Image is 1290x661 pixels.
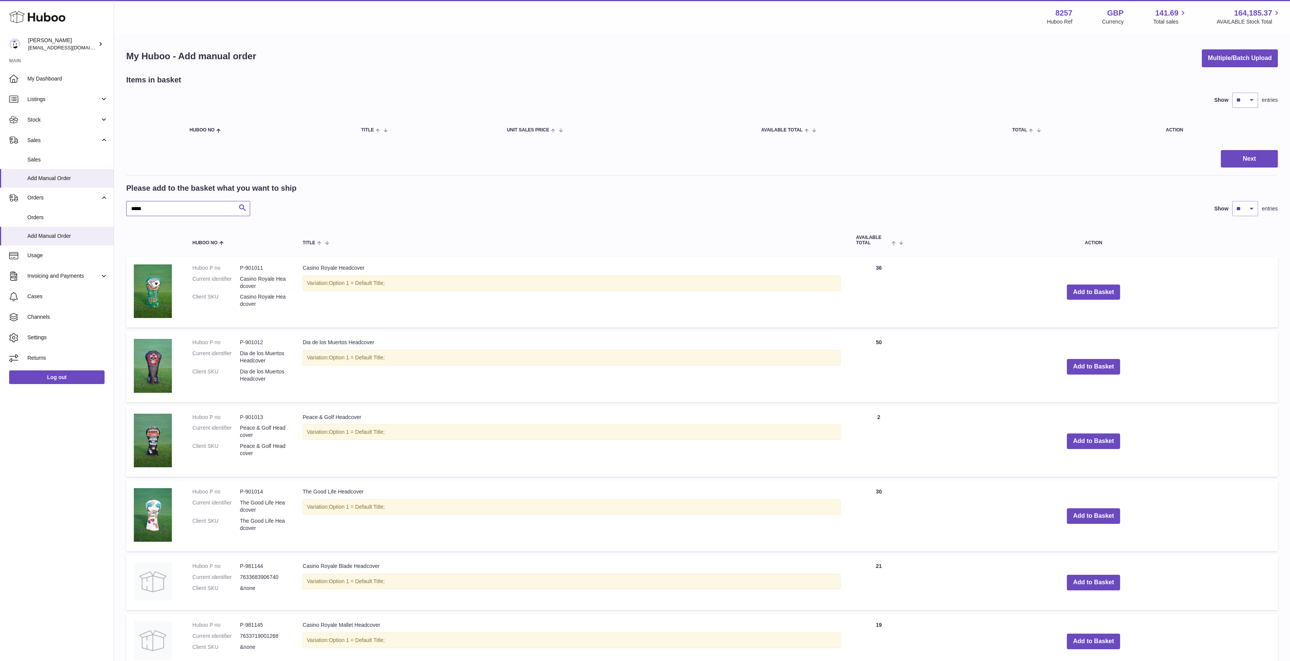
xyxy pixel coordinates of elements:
[126,183,297,193] h2: Please add to the basket what you want to ship
[189,128,214,133] span: Huboo no
[240,368,287,383] dd: Dia de los Muertos Headcover
[27,272,100,280] span: Invoicing and Payments
[240,339,287,346] dd: P-901012
[1214,205,1228,212] label: Show
[134,621,172,659] img: Casino Royale Mallet Headcover
[126,75,181,85] h2: Items in basket
[27,214,108,221] span: Orders
[1067,575,1120,590] button: Add to Basket
[192,488,240,495] dt: Huboo P no
[27,313,108,321] span: Channels
[27,194,100,201] span: Orders
[329,504,385,510] span: Option 1 = Default Title;
[303,574,841,589] div: Variation:
[1166,128,1270,133] div: Action
[507,128,549,133] span: Unit Sales Price
[1012,128,1027,133] span: Total
[1214,96,1228,104] label: Show
[192,293,240,308] dt: Client SKU
[240,621,287,629] dd: P-981145
[329,280,385,286] span: Option 1 = Default Title;
[27,354,108,362] span: Returns
[1234,8,1272,18] span: 164,185.37
[27,293,108,300] span: Cases
[240,585,287,592] dd: &none
[134,339,172,393] img: Dia de los Muertos Headcover
[192,499,240,514] dt: Current identifier
[1067,285,1120,300] button: Add to Basket
[329,354,385,361] span: Option 1 = Default Title;
[329,578,385,584] span: Option 1 = Default Title;
[1067,359,1120,375] button: Add to Basket
[848,555,909,610] td: 21
[240,424,287,439] dd: Peace & Golf Headcover
[9,370,105,384] a: Log out
[126,50,256,62] h1: My Huboo - Add manual order
[240,563,287,570] dd: P-981144
[192,240,217,245] span: Huboo no
[192,350,240,364] dt: Current identifier
[1221,150,1278,168] button: Next
[27,116,100,123] span: Stock
[295,406,848,477] td: Peace & Golf Headcover
[1153,8,1187,25] a: 141.69 Total sales
[27,252,108,259] span: Usage
[1067,634,1120,649] button: Add to Basket
[1067,508,1120,524] button: Add to Basket
[134,264,172,318] img: Casino Royale Headcover
[240,574,287,581] dd: 7633683906740
[1047,18,1073,25] div: Huboo Ref
[240,275,287,290] dd: Casino Royale Headcover
[28,44,112,51] span: [EMAIL_ADDRESS][DOMAIN_NAME]
[192,275,240,290] dt: Current identifier
[848,481,909,551] td: 30
[303,350,841,365] div: Variation:
[27,156,108,163] span: Sales
[909,228,1278,253] th: Action
[361,128,374,133] span: Title
[303,499,841,515] div: Variation:
[1262,205,1278,212] span: entries
[27,232,108,240] span: Add Manual Order
[192,414,240,421] dt: Huboo P no
[1055,8,1073,18] strong: 8257
[240,633,287,640] dd: 7633719001268
[329,429,385,435] span: Option 1 = Default Title;
[240,293,287,308] dd: Casino Royale Headcover
[329,637,385,643] span: Option 1 = Default Title;
[192,443,240,457] dt: Client SKU
[192,621,240,629] dt: Huboo P no
[1102,18,1124,25] div: Currency
[27,96,100,103] span: Listings
[295,555,848,610] td: Casino Royale Blade Headcover
[303,633,841,648] div: Variation:
[134,414,172,468] img: Peace & Golf Headcover
[1217,8,1281,25] a: 164,185.37 AVAILABLE Stock Total
[240,517,287,532] dd: The Good Life Headcover
[192,424,240,439] dt: Current identifier
[1067,433,1120,449] button: Add to Basket
[192,633,240,640] dt: Current identifier
[240,443,287,457] dd: Peace & Golf Headcover
[192,644,240,651] dt: Client SKU
[192,574,240,581] dt: Current identifier
[240,350,287,364] dd: Dia de los Muertos Headcover
[761,128,803,133] span: AVAILABLE Total
[240,264,287,272] dd: P-901011
[27,334,108,341] span: Settings
[192,585,240,592] dt: Client SKU
[1107,8,1123,18] strong: GBP
[192,339,240,346] dt: Huboo P no
[27,175,108,182] span: Add Manual Order
[848,406,909,477] td: 2
[240,414,287,421] dd: P-901013
[240,488,287,495] dd: P-901014
[9,38,21,50] img: don@skinsgolf.com
[303,424,841,440] div: Variation:
[240,499,287,514] dd: The Good Life Headcover
[295,331,848,402] td: Dia de los Muertos Headcover
[28,37,97,51] div: [PERSON_NAME]
[192,563,240,570] dt: Huboo P no
[295,481,848,551] td: The Good Life Headcover
[27,137,100,144] span: Sales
